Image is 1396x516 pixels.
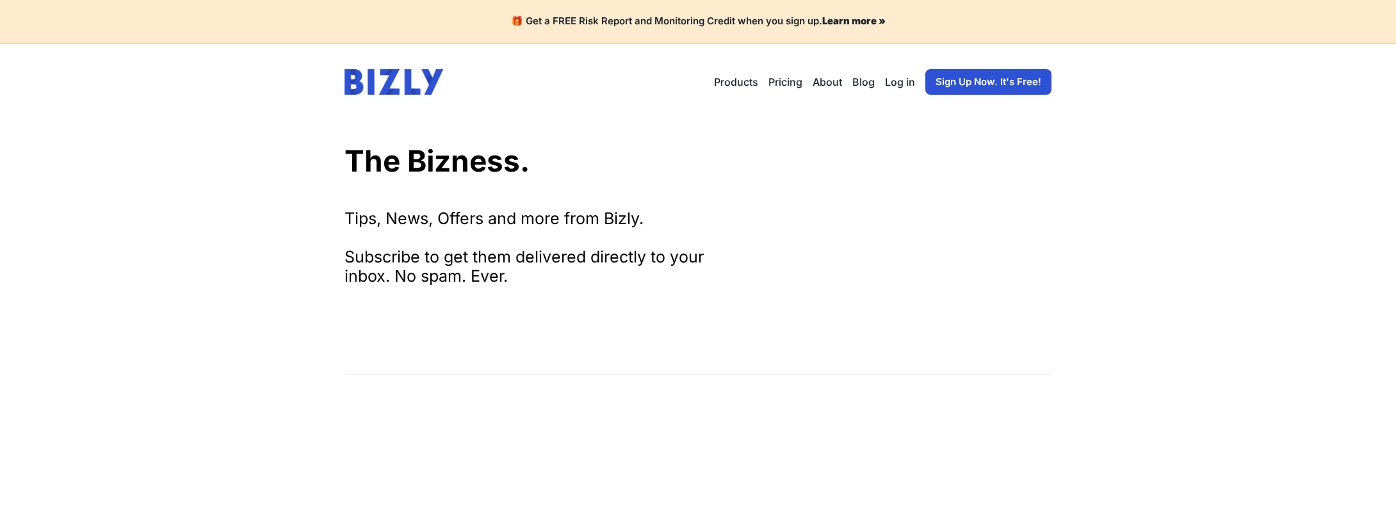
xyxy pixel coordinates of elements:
[714,74,758,90] button: Products
[345,311,626,348] iframe: signup frame
[15,15,1381,28] h4: 🎁 Get a FREE Risk Report and Monitoring Credit when you sign up.
[813,74,842,90] a: About
[768,74,802,90] a: Pricing
[885,74,915,90] a: Log in
[852,74,875,90] a: Blog
[925,69,1051,95] a: Sign Up Now. It's Free!
[345,143,530,179] a: The Bizness.
[822,15,886,27] a: Learn more »
[345,209,729,286] div: Tips, News, Offers and more from Bizly. Subscribe to get them delivered directly to your inbox. N...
